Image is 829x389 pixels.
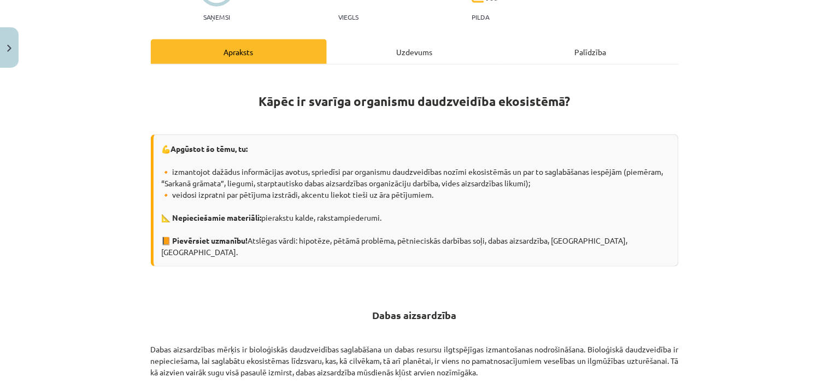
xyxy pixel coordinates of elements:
[162,235,248,245] b: 📙 Pievērsiet uzmanību!
[151,134,679,267] div: 💪 🔸 izmantojot dažādus informācijas avotus, spriedīsi par organismu daudzveidības nozīmi ekosistē...
[259,93,571,109] strong: Kāpēc ir svarīga organismu daudzveidība ekosistēmā?
[171,144,248,154] strong: Apgūstot šo tēmu, tu:
[338,13,358,21] p: Viegls
[7,45,11,52] img: icon-close-lesson-0947bae3869378f0d4975bcd49f059093ad1ed9edebbc8119c70593378902aed.svg
[162,213,262,222] b: 📐 Nepieciešamie materiāli:
[151,344,679,378] p: Dabas aizsardzības mērķis ir bioloģiskās daudzveidības saglabāšana un dabas resursu ilgtspējīgas ...
[503,39,679,64] div: Palīdzība
[327,39,503,64] div: Uzdevums
[472,13,489,21] p: pilda
[199,13,234,21] p: Saņemsi
[373,309,457,321] b: Dabas aizsardzība
[151,39,327,64] div: Apraksts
